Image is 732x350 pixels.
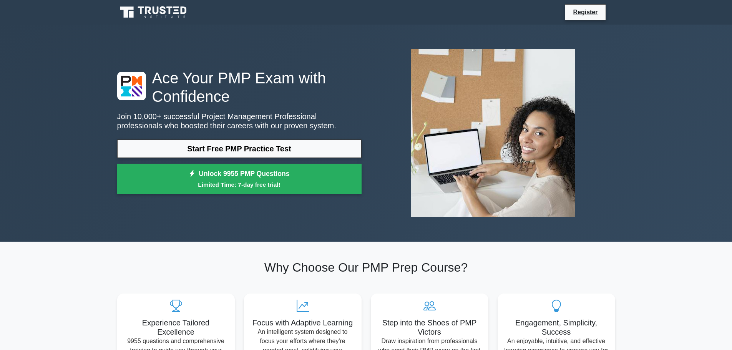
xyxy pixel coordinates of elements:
a: Unlock 9955 PMP QuestionsLimited Time: 7-day free trial! [117,164,362,194]
h5: Engagement, Simplicity, Success [504,318,609,337]
h5: Experience Tailored Excellence [123,318,229,337]
a: Register [568,7,602,17]
small: Limited Time: 7-day free trial! [127,180,352,189]
h5: Step into the Shoes of PMP Victors [377,318,482,337]
p: Join 10,000+ successful Project Management Professional professionals who boosted their careers w... [117,112,362,130]
a: Start Free PMP Practice Test [117,139,362,158]
h5: Focus with Adaptive Learning [250,318,355,327]
h2: Why Choose Our PMP Prep Course? [117,260,615,275]
h1: Ace Your PMP Exam with Confidence [117,69,362,106]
